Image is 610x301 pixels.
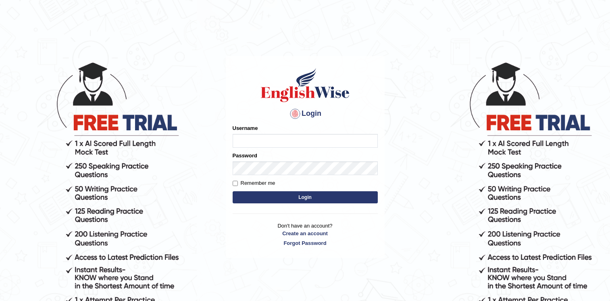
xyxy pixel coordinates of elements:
[233,179,275,187] label: Remember me
[233,222,378,247] p: Don't have an account?
[259,67,351,103] img: Logo of English Wise sign in for intelligent practice with AI
[233,230,378,237] a: Create an account
[233,107,378,120] h4: Login
[233,124,258,132] label: Username
[233,239,378,247] a: Forgot Password
[233,181,238,186] input: Remember me
[233,152,257,159] label: Password
[233,191,378,203] button: Login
